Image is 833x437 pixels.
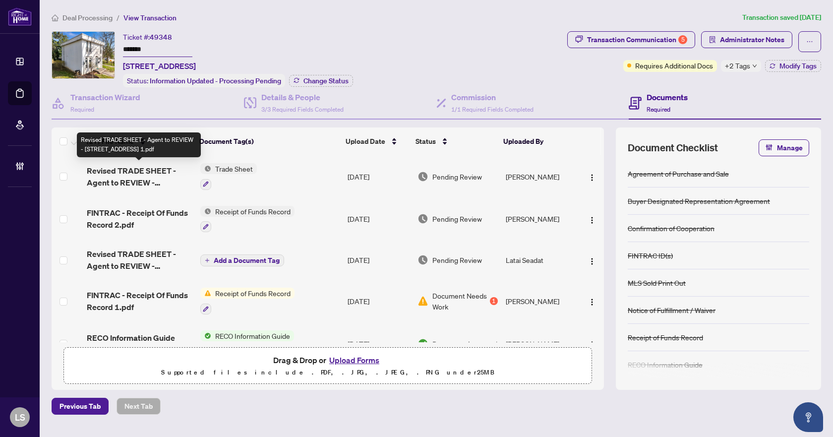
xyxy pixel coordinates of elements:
[432,254,482,265] span: Pending Review
[584,336,600,352] button: Logo
[502,322,579,365] td: [PERSON_NAME]
[326,354,382,367] button: Upload Forms
[200,330,294,357] button: Status IconRECO Information Guide
[432,290,487,312] span: Document Needs Work
[709,36,716,43] span: solution
[584,169,600,185] button: Logo
[211,206,295,217] span: Receipt of Funds Record
[779,62,817,69] span: Modify Tags
[628,305,715,315] div: Notice of Fulfillment / Waiver
[344,280,414,322] td: [DATE]
[346,136,385,147] span: Upload Date
[752,63,757,68] span: down
[588,341,596,349] img: Logo
[777,140,803,156] span: Manage
[588,216,596,224] img: Logo
[200,288,211,299] img: Status Icon
[123,74,285,87] div: Status:
[567,31,695,48] button: Transaction Communication5
[82,127,195,155] th: (17) File Name
[200,288,295,314] button: Status IconReceipt of Funds Record
[588,174,596,182] img: Logo
[628,141,718,155] span: Document Checklist
[432,171,482,182] span: Pending Review
[587,32,687,48] div: Transaction Communication
[451,91,534,103] h4: Commission
[195,127,342,155] th: Document Tag(s)
[70,106,94,113] span: Required
[123,13,177,22] span: View Transaction
[628,359,703,370] div: RECO Information Guide
[261,91,344,103] h4: Details & People
[628,277,686,288] div: MLS Sold Print Out
[59,398,101,414] span: Previous Tab
[765,60,821,72] button: Modify Tags
[417,254,428,265] img: Document Status
[211,163,257,174] span: Trade Sheet
[62,13,113,22] span: Deal Processing
[303,77,349,84] span: Change Status
[87,248,192,272] span: Revised TRADE SHEET - Agent to REVIEW - [STREET_ADDRESS]pdf
[412,127,499,155] th: Status
[793,402,823,432] button: Open asap
[628,195,770,206] div: Buyer Designated Representation Agreement
[70,91,140,103] h4: Transaction Wizard
[759,139,809,156] button: Manage
[451,106,534,113] span: 1/1 Required Fields Completed
[64,348,592,384] span: Drag & Drop orUpload FormsSupported files include .PDF, .JPG, .JPEG, .PNG under25MB
[344,155,414,198] td: [DATE]
[15,410,25,424] span: LS
[490,297,498,305] div: 1
[417,338,428,349] img: Document Status
[628,332,703,343] div: Receipt of Funds Record
[52,398,109,415] button: Previous Tab
[701,31,792,48] button: Administrator Notes
[87,207,192,231] span: FINTRAC - Receipt Of Funds Record 2.pdf
[70,367,586,378] p: Supported files include .PDF, .JPG, .JPEG, .PNG under 25 MB
[211,330,294,341] span: RECO Information Guide
[211,288,295,299] span: Receipt of Funds Record
[150,76,281,85] span: Information Updated - Processing Pending
[588,257,596,265] img: Logo
[742,12,821,23] article: Transaction saved [DATE]
[123,31,172,43] div: Ticket #:
[417,296,428,307] img: Document Status
[502,198,579,241] td: [PERSON_NAME]
[678,35,687,44] div: 5
[432,338,497,349] span: Document Approved
[200,163,257,190] button: Status IconTrade Sheet
[584,252,600,268] button: Logo
[117,12,119,23] li: /
[628,250,673,261] div: FINTRAC ID(s)
[344,198,414,241] td: [DATE]
[432,213,482,224] span: Pending Review
[123,60,196,72] span: [STREET_ADDRESS]
[628,223,714,234] div: Confirmation of Cooperation
[806,38,813,45] span: ellipsis
[150,33,172,42] span: 49348
[725,60,750,71] span: +2 Tags
[417,213,428,224] img: Document Status
[417,171,428,182] img: Document Status
[502,280,579,322] td: [PERSON_NAME]
[200,206,295,233] button: Status IconReceipt of Funds Record
[416,136,436,147] span: Status
[205,258,210,263] span: plus
[200,206,211,217] img: Status Icon
[499,127,577,155] th: Uploaded By
[87,289,192,313] span: FINTRAC - Receipt Of Funds Record 1.pdf
[342,127,412,155] th: Upload Date
[87,332,192,356] span: RECO Information Guide 4.pdf
[77,132,201,157] div: Revised TRADE SHEET - Agent to REVIEW - [STREET_ADDRESS] 1.pdf
[647,106,670,113] span: Required
[117,398,161,415] button: Next Tab
[628,168,729,179] div: Agreement of Purchase and Sale
[720,32,784,48] span: Administrator Notes
[200,330,211,341] img: Status Icon
[588,298,596,306] img: Logo
[635,60,713,71] span: Requires Additional Docs
[502,155,579,198] td: [PERSON_NAME]
[214,257,280,264] span: Add a Document Tag
[584,293,600,309] button: Logo
[584,211,600,227] button: Logo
